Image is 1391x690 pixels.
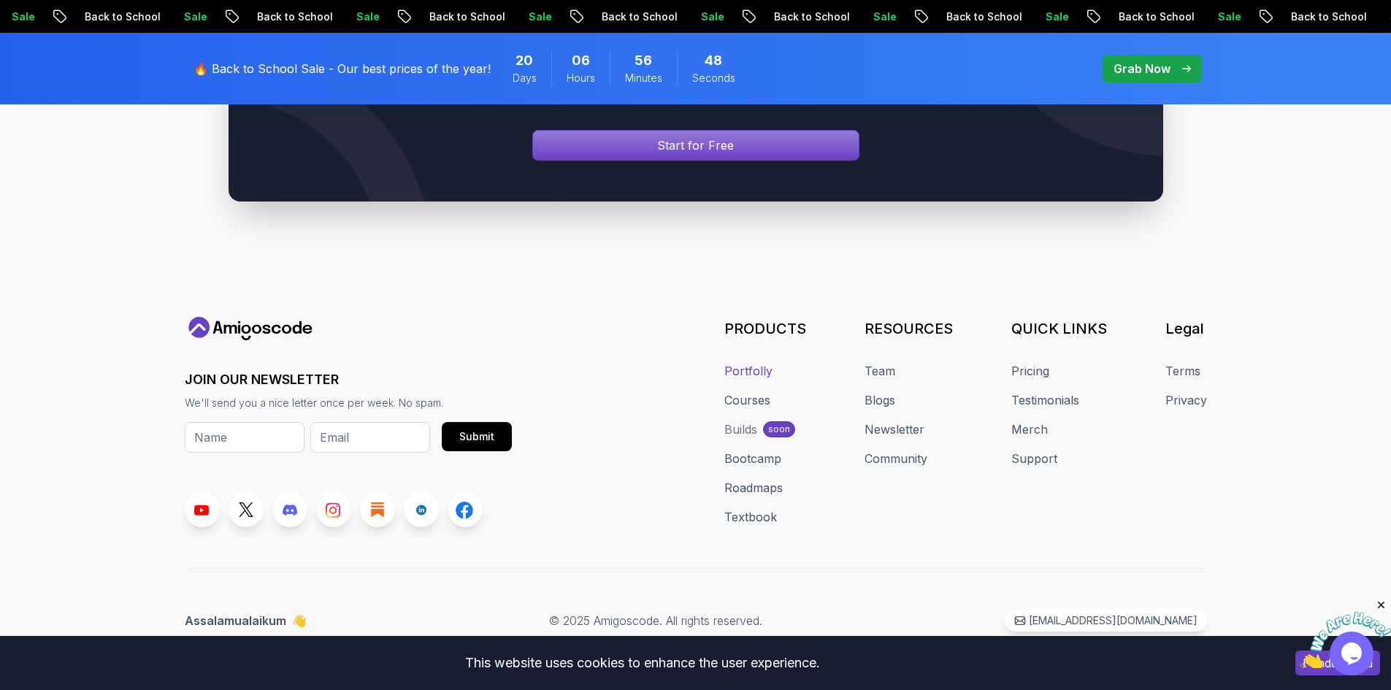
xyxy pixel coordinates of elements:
[865,391,895,409] a: Blogs
[442,422,512,451] button: Submit
[865,362,895,380] a: Team
[316,492,351,527] a: Instagram link
[589,9,688,24] p: Back to School
[1300,599,1391,668] iframe: chat widget
[692,71,735,85] span: Seconds
[1295,651,1380,675] button: Accept cookies
[1011,391,1079,409] a: Testimonials
[516,50,533,71] span: 20 Days
[459,429,494,444] div: Submit
[1011,362,1049,380] a: Pricing
[1011,421,1048,438] a: Merch
[761,9,860,24] p: Back to School
[244,9,343,24] p: Back to School
[865,450,927,467] a: Community
[1278,9,1377,24] p: Back to School
[1029,613,1198,628] p: [EMAIL_ADDRESS][DOMAIN_NAME]
[1165,362,1200,380] a: Terms
[1105,9,1205,24] p: Back to School
[724,508,777,526] a: Textbook
[416,9,516,24] p: Back to School
[532,130,859,161] a: Signin page
[513,71,537,85] span: Days
[448,492,483,527] a: Facebook link
[933,9,1032,24] p: Back to School
[272,492,307,527] a: Discord link
[549,612,762,629] p: © 2025 Amigoscode. All rights reserved.
[724,362,773,380] a: Portfolly
[229,492,264,527] a: Twitter link
[724,318,806,339] h3: PRODUCTS
[860,9,907,24] p: Sale
[724,450,781,467] a: Bootcamp
[404,492,439,527] a: LinkedIn link
[310,422,430,453] input: Email
[1165,318,1207,339] h3: Legal
[635,50,652,71] span: 56 Minutes
[1114,60,1170,77] p: Grab Now
[185,369,512,390] h3: JOIN OUR NEWSLETTER
[1005,610,1207,632] a: [EMAIL_ADDRESS][DOMAIN_NAME]
[567,71,595,85] span: Hours
[185,396,512,410] p: We'll send you a nice letter once per week. No spam.
[688,9,735,24] p: Sale
[360,492,395,527] a: Blog link
[11,647,1273,679] div: This website uses cookies to enhance the user experience.
[625,71,662,85] span: Minutes
[516,9,562,24] p: Sale
[185,612,307,629] p: Assalamualaikum
[865,318,953,339] h3: RESOURCES
[291,612,306,629] span: 👋
[1032,9,1079,24] p: Sale
[705,50,722,71] span: 48 Seconds
[724,479,783,497] a: Roadmaps
[572,50,590,71] span: 6 Hours
[657,137,734,154] p: Start for Free
[1011,318,1107,339] h3: QUICK LINKS
[343,9,390,24] p: Sale
[193,60,491,77] p: 🔥 Back to School Sale - Our best prices of the year!
[724,421,757,438] div: Builds
[185,422,304,453] input: Name
[1205,9,1252,24] p: Sale
[768,423,790,435] p: soon
[1011,450,1057,467] a: Support
[865,421,924,438] a: Newsletter
[185,492,220,527] a: Youtube link
[724,391,770,409] a: Courses
[171,9,218,24] p: Sale
[72,9,171,24] p: Back to School
[1165,391,1207,409] a: Privacy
